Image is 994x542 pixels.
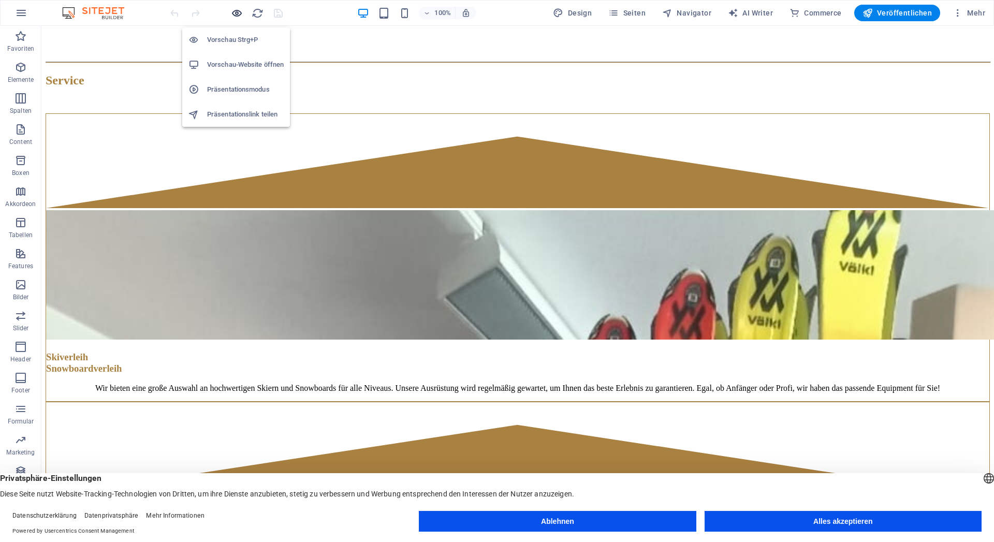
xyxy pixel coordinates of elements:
[785,5,846,21] button: Commerce
[13,324,29,332] p: Slider
[8,417,34,426] p: Formular
[8,76,34,84] p: Elemente
[10,107,32,115] p: Spalten
[7,45,34,53] p: Favoriten
[13,293,29,301] p: Bilder
[10,355,31,363] p: Header
[6,448,35,457] p: Marketing
[252,7,264,19] i: Seite neu laden
[953,8,985,18] span: Mehr
[549,5,596,21] div: Design (Strg+Alt+Y)
[549,5,596,21] button: Design
[207,83,284,96] h6: Präsentationsmodus
[724,5,777,21] button: AI Writer
[662,8,711,18] span: Navigator
[658,5,715,21] button: Navigator
[207,34,284,46] h6: Vorschau Strg+P
[863,8,932,18] span: Veröffentlichen
[207,58,284,71] h6: Vorschau-Website öffnen
[553,8,592,18] span: Design
[728,8,773,18] span: AI Writer
[60,7,137,19] img: Editor Logo
[790,8,842,18] span: Commerce
[948,5,989,21] button: Mehr
[854,5,940,21] button: Veröffentlichen
[251,7,264,19] button: reload
[604,5,650,21] button: Seiten
[11,386,30,394] p: Footer
[461,8,471,18] i: Bei Größenänderung Zoomstufe automatisch an das gewählte Gerät anpassen.
[5,200,36,208] p: Akkordeon
[9,231,33,239] p: Tabellen
[419,7,456,19] button: 100%
[608,8,646,18] span: Seiten
[434,7,451,19] h6: 100%
[207,108,284,121] h6: Präsentationslink teilen
[9,138,32,146] p: Content
[12,169,30,177] p: Boxen
[8,262,33,270] p: Features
